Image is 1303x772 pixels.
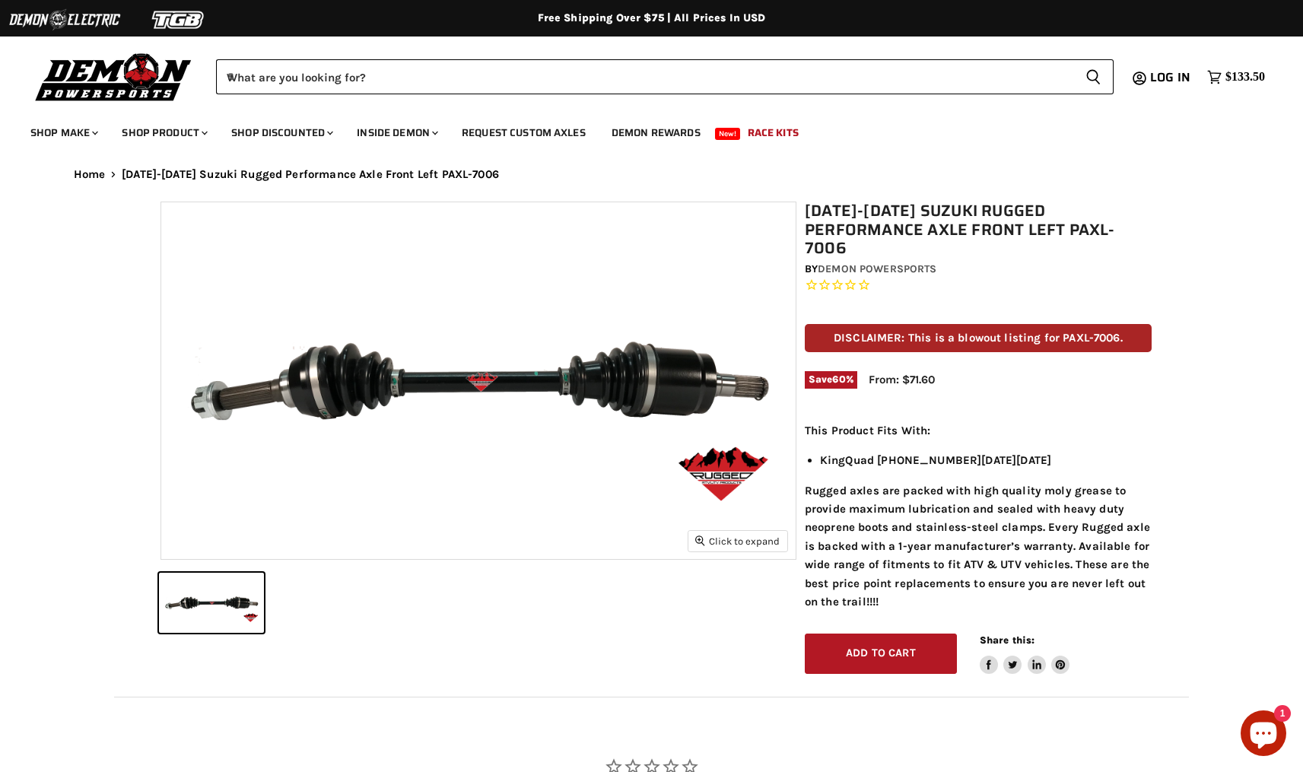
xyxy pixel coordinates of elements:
[1236,710,1291,760] inbox-online-store-chat: Shopify online store chat
[122,168,499,181] span: [DATE]-[DATE] Suzuki Rugged Performance Axle Front Left PAXL-7006
[805,278,1152,294] span: Rated 0.0 out of 5 stars 0 reviews
[846,647,916,659] span: Add to cart
[736,117,810,148] a: Race Kits
[805,634,957,674] button: Add to cart
[220,117,342,148] a: Shop Discounted
[8,5,122,34] img: Demon Electric Logo 2
[715,128,741,140] span: New!
[345,117,447,148] a: Inside Demon
[818,262,936,275] a: Demon Powersports
[161,202,796,559] img: 2008-2014 Suzuki Rugged Performance Axle Front Left PAXL-7006
[450,117,597,148] a: Request Custom Axles
[805,324,1152,352] p: DISCLAIMER: This is a blowout listing for PAXL-7006.
[216,59,1073,94] input: When autocomplete results are available use up and down arrows to review and enter to select
[805,421,1152,440] p: This Product Fits With:
[695,535,780,547] span: Click to expand
[1225,70,1265,84] span: $133.50
[805,261,1152,278] div: by
[805,421,1152,611] div: Rugged axles are packed with high quality moly grease to provide maximum lubrication and sealed w...
[74,168,106,181] a: Home
[820,451,1152,469] li: KingQuad [PHONE_NUMBER][DATE][DATE]
[159,573,264,633] button: 2008-2014 Suzuki Rugged Performance Axle Front Left PAXL-7006 thumbnail
[30,49,197,103] img: Demon Powersports
[980,634,1070,674] aside: Share this:
[122,5,236,34] img: TGB Logo 2
[110,117,217,148] a: Shop Product
[43,168,1260,181] nav: Breadcrumbs
[19,117,107,148] a: Shop Make
[19,111,1261,148] ul: Main menu
[832,373,845,385] span: 60
[216,59,1114,94] form: Product
[1143,71,1200,84] a: Log in
[980,634,1034,646] span: Share this:
[805,371,857,388] span: Save %
[805,202,1152,258] h1: [DATE]-[DATE] Suzuki Rugged Performance Axle Front Left PAXL-7006
[688,531,787,551] button: Click to expand
[1073,59,1114,94] button: Search
[1200,66,1273,88] a: $133.50
[1150,68,1190,87] span: Log in
[43,11,1260,25] div: Free Shipping Over $75 | All Prices In USD
[869,373,935,386] span: From: $71.60
[600,117,712,148] a: Demon Rewards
